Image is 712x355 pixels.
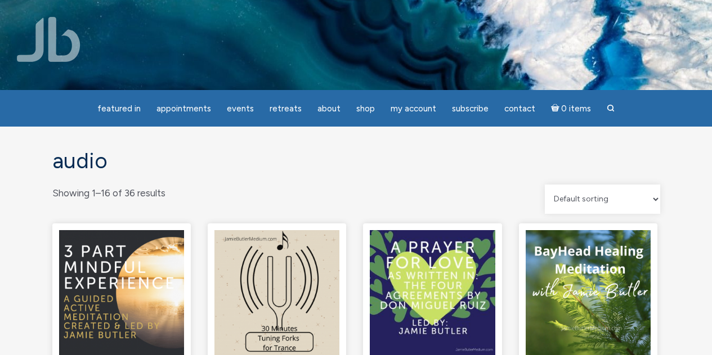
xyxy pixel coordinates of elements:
a: Subscribe [445,98,495,120]
span: Shop [356,104,375,114]
span: featured in [97,104,141,114]
span: About [317,104,341,114]
span: Appointments [156,104,211,114]
span: Retreats [270,104,302,114]
span: My Account [391,104,436,114]
a: Events [220,98,261,120]
a: About [311,98,347,120]
a: Cart0 items [544,97,598,120]
i: Cart [551,104,562,114]
img: A Prayer for LoveThe Four Agreements [370,230,495,355]
a: Shop [350,98,382,120]
img: Jamie Butler. The Everyday Medium [17,17,80,62]
h1: Audio [52,149,660,173]
a: Retreats [263,98,308,120]
span: Events [227,104,254,114]
a: Appointments [150,98,218,120]
p: Showing 1–16 of 36 results [52,185,165,202]
a: featured in [91,98,147,120]
select: Shop order [545,185,660,214]
img: 30 Minute Tuning Fork To Deepen Trance State [214,230,339,355]
span: 0 items [561,105,591,113]
span: Contact [504,104,535,114]
a: My Account [384,98,443,120]
img: Bayhead Healing Meditation [526,230,651,355]
img: 3 Part Mindful Exercise [59,230,184,355]
span: Subscribe [452,104,489,114]
a: Contact [498,98,542,120]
